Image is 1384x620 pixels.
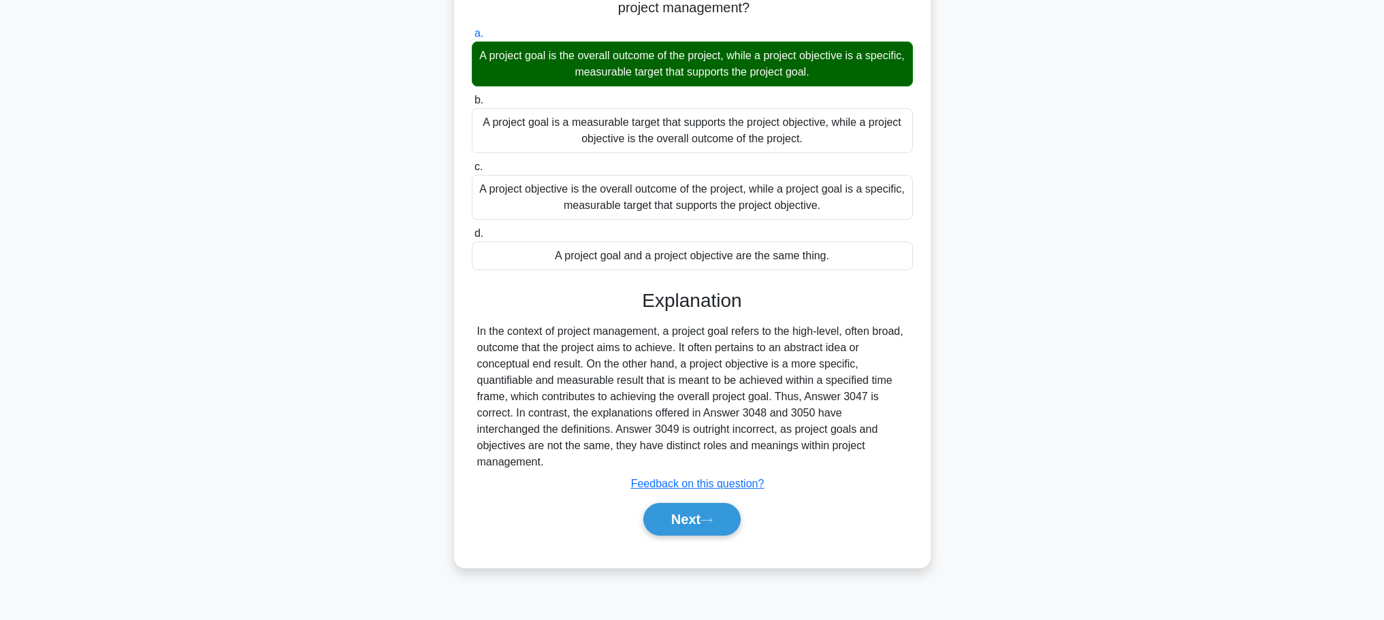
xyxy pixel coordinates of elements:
[472,108,913,153] div: A project goal is a measurable target that supports the project objective, while a project object...
[643,503,741,536] button: Next
[477,323,907,470] div: In the context of project management, a project goal refers to the high-level, often broad, outco...
[472,42,913,86] div: A project goal is the overall outcome of the project, while a project objective is a specific, me...
[474,227,483,239] span: d.
[631,478,765,489] a: Feedback on this question?
[474,161,483,172] span: c.
[472,242,913,270] div: A project goal and a project objective are the same thing.
[474,94,483,105] span: b.
[474,27,483,39] span: a.
[472,175,913,220] div: A project objective is the overall outcome of the project, while a project goal is a specific, me...
[480,289,905,312] h3: Explanation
